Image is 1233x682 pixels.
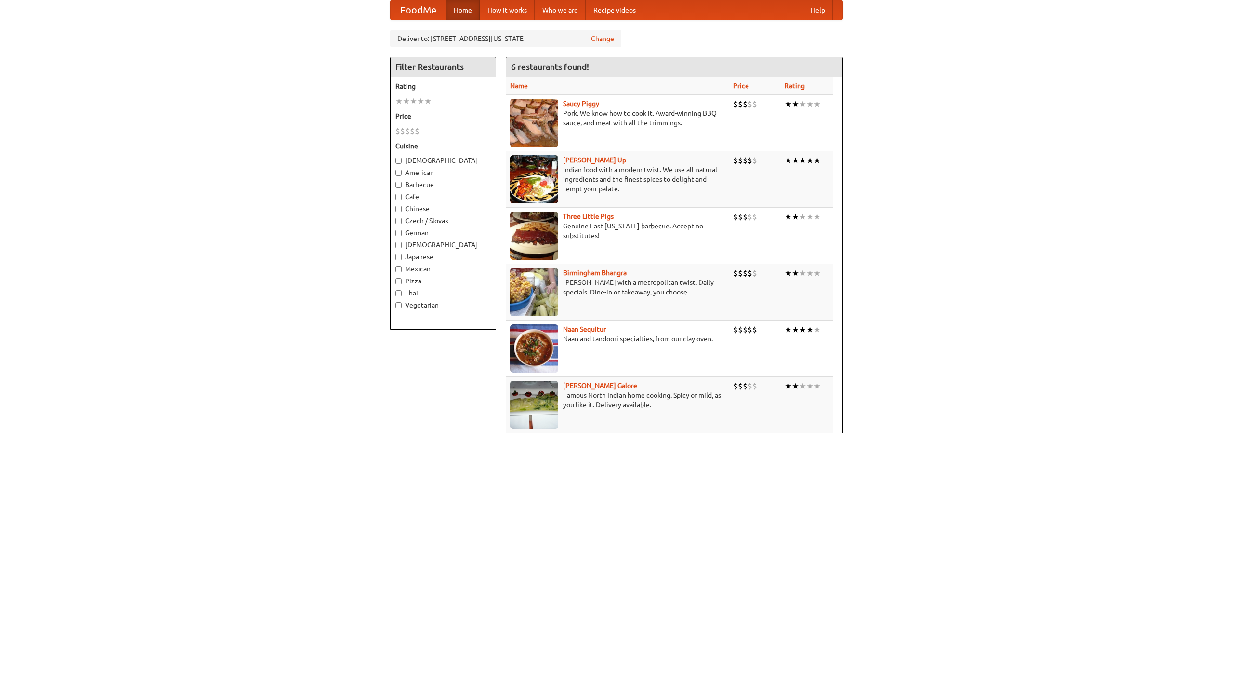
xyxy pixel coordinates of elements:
[743,381,748,391] li: $
[395,111,491,121] h5: Price
[743,212,748,222] li: $
[395,194,402,200] input: Cafe
[785,324,792,335] li: ★
[785,82,805,90] a: Rating
[563,325,606,333] a: Naan Sequitur
[752,324,757,335] li: $
[390,30,621,47] div: Deliver to: [STREET_ADDRESS][US_STATE]
[480,0,535,20] a: How it works
[813,324,821,335] li: ★
[395,242,402,248] input: [DEMOGRAPHIC_DATA]
[743,99,748,109] li: $
[752,381,757,391] li: $
[395,278,402,284] input: Pizza
[510,155,558,203] img: curryup.jpg
[403,96,410,107] li: ★
[395,192,491,201] label: Cafe
[806,381,813,391] li: ★
[410,96,417,107] li: ★
[733,381,738,391] li: $
[535,0,586,20] a: Who we are
[395,182,402,188] input: Barbecue
[803,0,833,20] a: Help
[395,204,491,214] label: Chinese
[510,165,725,194] p: Indian food with a modern twist. We use all-natural ingredients and the finest spices to delight ...
[748,155,752,166] li: $
[792,324,799,335] li: ★
[400,126,405,136] li: $
[395,302,402,308] input: Vegetarian
[415,126,420,136] li: $
[748,212,752,222] li: $
[813,99,821,109] li: ★
[395,168,491,177] label: American
[410,126,415,136] li: $
[510,334,725,344] p: Naan and tandoori specialties, from our clay oven.
[510,82,528,90] a: Name
[748,381,752,391] li: $
[563,100,599,107] b: Saucy Piggy
[563,382,637,389] a: [PERSON_NAME] Galore
[733,212,738,222] li: $
[752,212,757,222] li: $
[799,381,806,391] li: ★
[586,0,643,20] a: Recipe videos
[785,381,792,391] li: ★
[510,390,725,410] p: Famous North Indian home cooking. Spicy or mild, as you like it. Delivery available.
[591,34,614,43] a: Change
[405,126,410,136] li: $
[395,141,491,151] h5: Cuisine
[395,264,491,274] label: Mexican
[806,99,813,109] li: ★
[785,268,792,279] li: ★
[511,62,589,71] ng-pluralize: 6 restaurants found!
[395,288,491,298] label: Thai
[395,170,402,176] input: American
[733,268,738,279] li: $
[792,212,799,222] li: ★
[733,99,738,109] li: $
[395,216,491,226] label: Czech / Slovak
[563,269,627,277] a: Birmingham Bhangra
[395,180,491,189] label: Barbecue
[806,268,813,279] li: ★
[743,324,748,335] li: $
[563,156,626,164] a: [PERSON_NAME] Up
[785,99,792,109] li: ★
[446,0,480,20] a: Home
[785,212,792,222] li: ★
[738,381,743,391] li: $
[395,254,402,260] input: Japanese
[792,381,799,391] li: ★
[785,155,792,166] li: ★
[510,278,725,297] p: [PERSON_NAME] with a metropolitan twist. Daily specials. Dine-in or takeaway, you choose.
[799,212,806,222] li: ★
[563,213,614,220] a: Three Little Pigs
[738,268,743,279] li: $
[395,266,402,272] input: Mexican
[391,0,446,20] a: FoodMe
[752,268,757,279] li: $
[395,156,491,165] label: [DEMOGRAPHIC_DATA]
[510,324,558,373] img: naansequitur.jpg
[395,228,491,238] label: German
[792,268,799,279] li: ★
[395,158,402,164] input: [DEMOGRAPHIC_DATA]
[733,324,738,335] li: $
[395,276,491,286] label: Pizza
[748,324,752,335] li: $
[395,230,402,236] input: German
[813,155,821,166] li: ★
[813,381,821,391] li: ★
[799,99,806,109] li: ★
[813,268,821,279] li: ★
[806,155,813,166] li: ★
[738,155,743,166] li: $
[743,268,748,279] li: $
[510,99,558,147] img: saucy.jpg
[813,212,821,222] li: ★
